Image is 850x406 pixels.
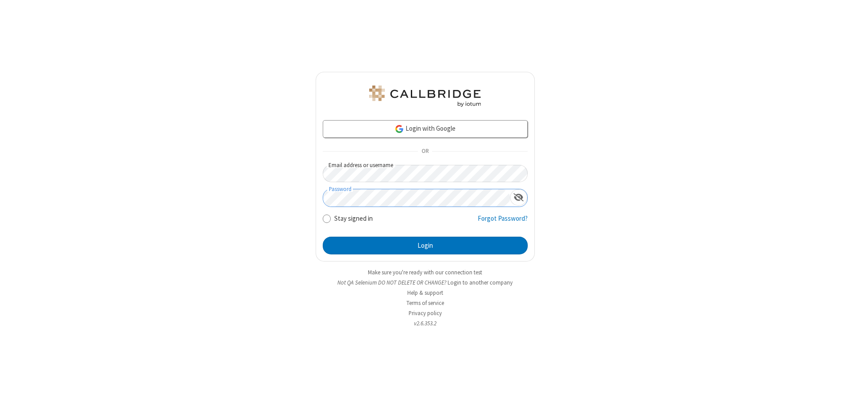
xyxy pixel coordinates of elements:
button: Login [323,237,528,254]
iframe: Chat [828,383,843,400]
div: Show password [510,189,527,206]
a: Make sure you're ready with our connection test [368,269,482,276]
label: Stay signed in [334,214,373,224]
img: google-icon.png [394,124,404,134]
li: v2.6.353.2 [316,319,535,328]
img: QA Selenium DO NOT DELETE OR CHANGE [367,86,483,107]
input: Password [323,189,510,207]
span: OR [418,145,432,158]
a: Privacy policy [409,309,442,317]
button: Login to another company [448,278,513,287]
a: Forgot Password? [478,214,528,230]
a: Terms of service [406,299,444,307]
input: Email address or username [323,165,528,182]
a: Login with Google [323,120,528,138]
li: Not QA Selenium DO NOT DELETE OR CHANGE? [316,278,535,287]
a: Help & support [407,289,443,297]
